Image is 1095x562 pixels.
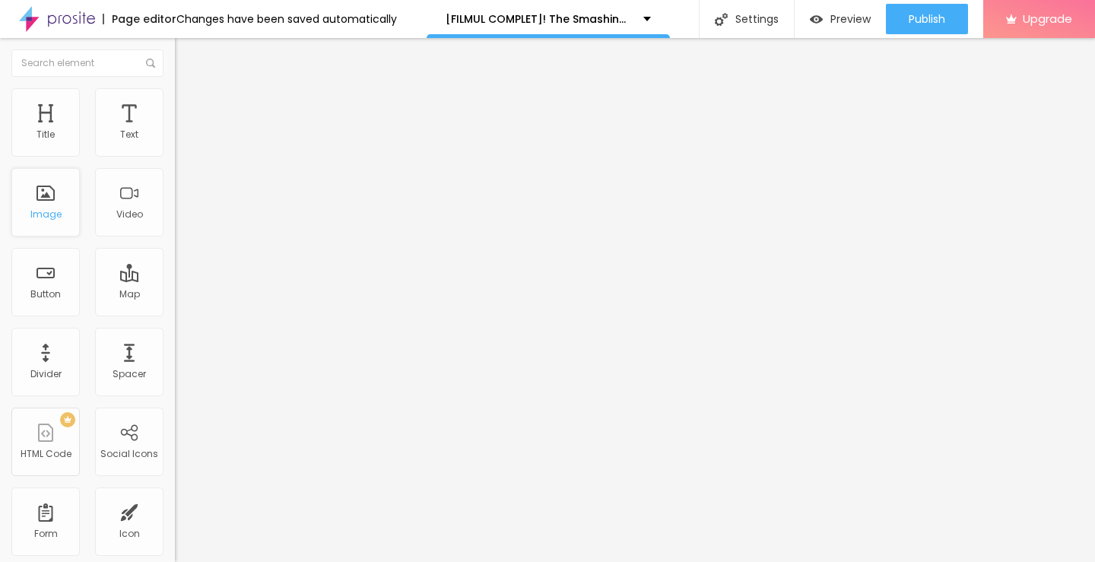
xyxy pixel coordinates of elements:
img: Icone [146,59,155,68]
div: Video [116,209,143,220]
div: Map [119,289,140,300]
div: Title [36,129,55,140]
div: Icon [119,529,140,539]
div: Page editor [103,14,176,24]
input: Search element [11,49,163,77]
span: Upgrade [1023,12,1072,25]
img: view-1.svg [810,13,823,26]
iframe: Editor [175,38,1095,562]
div: Social Icons [100,449,158,459]
img: Icone [715,13,728,26]
div: Spacer [113,369,146,379]
span: Preview [830,13,871,25]
p: [FILMUL COMPLET]! The Smashing Machine (2025) Online Subtitrat Română HD [446,14,632,24]
span: Publish [909,13,945,25]
div: Button [30,289,61,300]
div: Text [120,129,138,140]
button: Publish [886,4,968,34]
div: HTML Code [21,449,71,459]
div: Divider [30,369,62,379]
div: Changes have been saved automatically [176,14,397,24]
div: Image [30,209,62,220]
div: Form [34,529,58,539]
button: Preview [795,4,886,34]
